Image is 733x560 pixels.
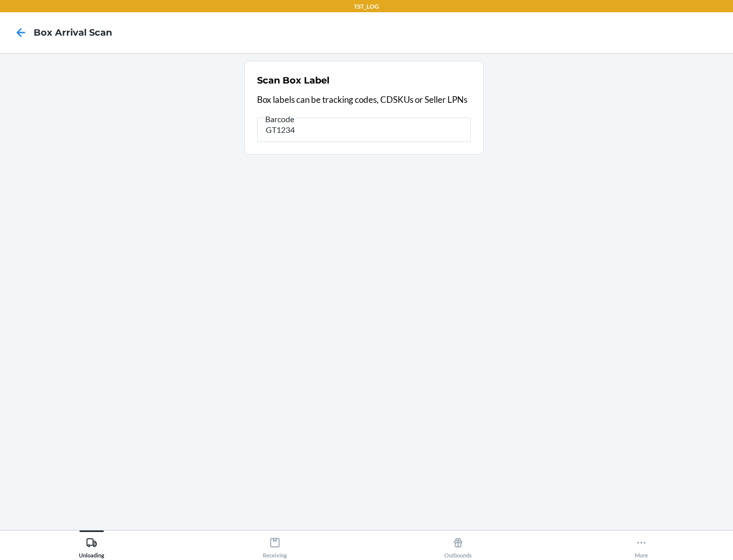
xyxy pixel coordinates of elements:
[263,533,287,558] div: Receiving
[635,533,648,558] div: More
[79,533,104,558] div: Unloading
[264,114,296,124] span: Barcode
[257,74,329,87] h2: Scan Box Label
[354,2,379,11] p: TST_LOG
[257,118,471,142] input: Barcode
[444,533,472,558] div: Outbounds
[550,530,733,558] button: More
[34,26,112,39] h4: Box Arrival Scan
[366,530,550,558] button: Outbounds
[257,93,471,106] p: Box labels can be tracking codes, CDSKUs or Seller LPNs
[183,530,366,558] button: Receiving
